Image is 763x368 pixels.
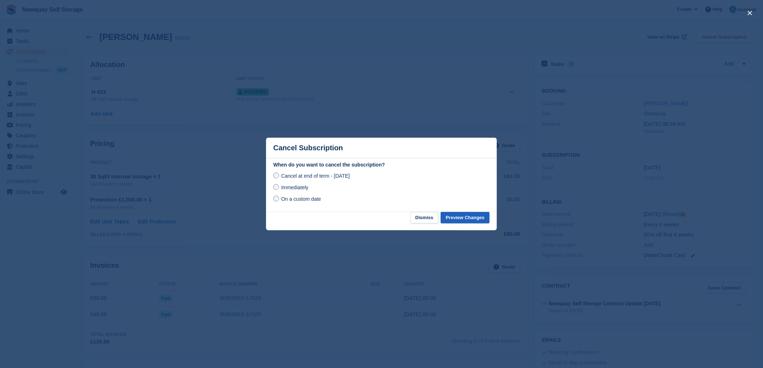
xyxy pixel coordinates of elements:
[273,173,279,178] input: Cancel at end of term - [DATE]
[281,185,308,190] span: Immediately
[273,144,343,152] p: Cancel Subscription
[273,161,490,169] label: When do you want to cancel the subscription?
[281,173,350,179] span: Cancel at end of term - [DATE]
[273,196,279,201] input: On a custom date
[273,184,279,190] input: Immediately
[744,7,756,19] button: close
[281,196,321,202] span: On a custom date
[441,212,490,224] button: Preview Changes
[410,212,438,224] button: Dismiss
